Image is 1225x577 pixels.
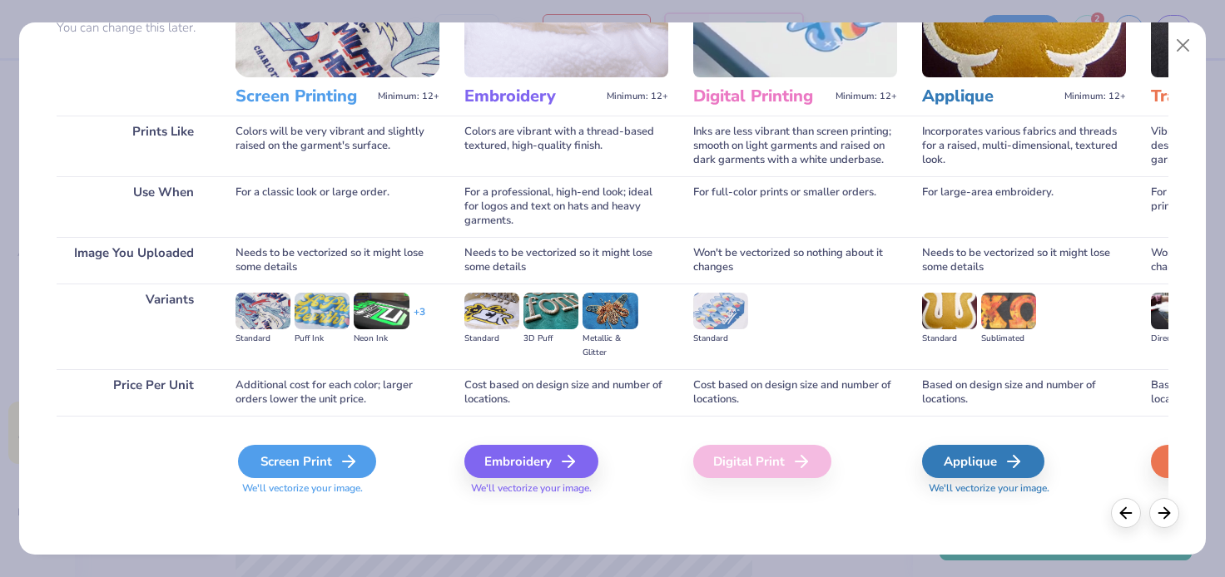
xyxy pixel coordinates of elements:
div: Applique [922,445,1044,478]
span: Minimum: 12+ [1064,91,1126,102]
p: You can change this later. [57,21,211,35]
button: Close [1168,30,1199,62]
img: Standard [693,293,748,329]
div: Cost based on design size and number of locations. [693,369,897,416]
div: Needs to be vectorized so it might lose some details [464,237,668,284]
div: Based on design size and number of locations. [922,369,1126,416]
div: Colors are vibrant with a thread-based textured, high-quality finish. [464,116,668,176]
div: Standard [464,332,519,346]
img: Standard [236,293,290,329]
div: Screen Print [238,445,376,478]
div: Standard [693,332,748,346]
div: Standard [922,332,977,346]
span: We'll vectorize your image. [922,481,1126,496]
div: For a professional, high-end look; ideal for logos and text on hats and heavy garments. [464,176,668,237]
div: Variants [57,284,211,369]
div: Needs to be vectorized so it might lose some details [922,237,1126,284]
img: Sublimated [981,293,1036,329]
div: Price Per Unit [57,369,211,416]
img: Direct-to-film [1151,293,1206,329]
div: Metallic & Glitter [583,332,637,360]
div: Standard [236,332,290,346]
img: Neon Ink [354,293,409,329]
div: Inks are less vibrant than screen printing; smooth on light garments and raised on dark garments ... [693,116,897,176]
div: Image You Uploaded [57,237,211,284]
div: 3D Puff [523,332,578,346]
div: For full-color prints or smaller orders. [693,176,897,237]
h3: Screen Printing [236,86,371,107]
img: Metallic & Glitter [583,293,637,329]
span: Minimum: 12+ [607,91,668,102]
div: Direct-to-film [1151,332,1206,346]
div: Needs to be vectorized so it might lose some details [236,237,439,284]
div: Neon Ink [354,332,409,346]
h3: Embroidery [464,86,600,107]
div: Embroidery [464,445,598,478]
span: We'll vectorize your image. [236,481,439,496]
div: Digital Print [693,445,831,478]
img: Standard [464,293,519,329]
h3: Applique [922,86,1058,107]
div: Additional cost for each color; larger orders lower the unit price. [236,369,439,416]
div: Sublimated [981,332,1036,346]
span: Minimum: 12+ [836,91,897,102]
h3: Digital Printing [693,86,829,107]
div: Incorporates various fabrics and threads for a raised, multi-dimensional, textured look. [922,116,1126,176]
div: Won't be vectorized so nothing about it changes [693,237,897,284]
span: We'll vectorize your image. [464,481,668,496]
img: Standard [922,293,977,329]
div: Prints Like [57,116,211,176]
div: Cost based on design size and number of locations. [464,369,668,416]
div: + 3 [414,305,425,333]
div: Puff Ink [295,332,350,346]
div: For a classic look or large order. [236,176,439,237]
img: Puff Ink [295,293,350,329]
div: For large-area embroidery. [922,176,1126,237]
span: Minimum: 12+ [378,91,439,102]
div: Use When [57,176,211,237]
div: Colors will be very vibrant and slightly raised on the garment's surface. [236,116,439,176]
img: 3D Puff [523,293,578,329]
